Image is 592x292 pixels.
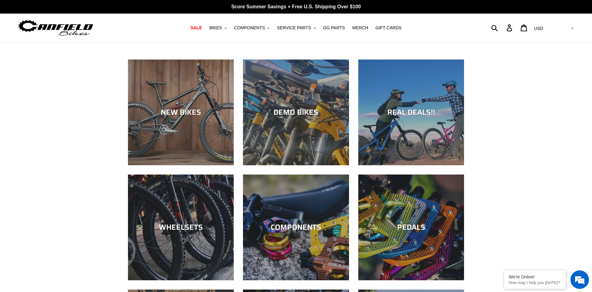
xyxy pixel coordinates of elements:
[495,21,510,35] input: Search
[349,24,371,32] a: MERCH
[320,24,348,32] a: GG PARTS
[128,175,234,280] a: WHEELSETS
[128,223,234,232] div: WHEELSETS
[187,24,205,32] a: SALE
[509,274,561,279] div: We're Online!
[234,25,265,31] span: COMPONENTS
[128,108,234,117] div: NEW BIKES
[509,280,561,285] p: How may I help you today?
[277,25,311,31] span: SERVICE PARTS
[352,25,368,31] span: MERCH
[191,25,202,31] span: SALE
[206,24,230,32] button: BIKES
[128,60,234,165] a: NEW BIKES
[358,108,464,117] div: REAL DEALS!!
[358,175,464,280] a: PEDALS
[323,25,345,31] span: GG PARTS
[17,18,94,38] img: Canfield Bikes
[243,60,349,165] a: DEMO BIKES
[274,24,319,32] button: SERVICE PARTS
[358,60,464,165] a: REAL DEALS!!
[372,24,405,32] a: GIFT CARDS
[231,24,273,32] button: COMPONENTS
[376,25,402,31] span: GIFT CARDS
[243,108,349,117] div: DEMO BIKES
[243,223,349,232] div: COMPONENTS
[243,175,349,280] a: COMPONENTS
[209,25,222,31] span: BIKES
[358,223,464,232] div: PEDALS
